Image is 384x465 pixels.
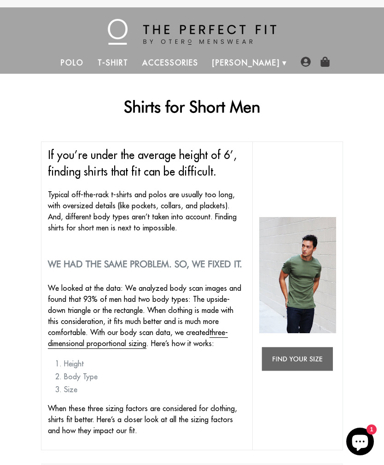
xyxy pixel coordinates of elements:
a: T-Shirt [91,52,135,74]
a: Accessories [135,52,205,74]
li: Height [64,358,246,369]
inbox-online-store-chat: Shopify online store chat [343,428,377,458]
p: When these three sizing factors are considered for clothing, shirts fit better. Here’s a closer l... [48,403,246,436]
img: shirts for short men [259,217,337,333]
img: The Perfect Fit - by Otero Menswear - Logo [108,19,276,45]
li: Size [64,384,246,395]
img: shopping-bag-icon.png [320,57,330,67]
h2: We had the same problem. So, we fixed it. [48,259,246,270]
h1: Shirts for Short Men [41,97,343,116]
a: Polo [54,52,91,74]
li: Body Type [64,371,246,382]
img: Find your size: tshirts for short guys [259,344,337,375]
img: user-account-icon.png [301,57,311,67]
a: [PERSON_NAME] [205,52,287,74]
p: We looked at the data: We analyzed body scan images and found that 93% of men had two body types:... [48,283,246,349]
span: If you’re under the average height of 6’, finding shirts that fit can be difficult. [48,148,237,178]
p: Typical off-the-rack t-shirts and polos are usually too long, with oversized details (like pocket... [48,189,246,233]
